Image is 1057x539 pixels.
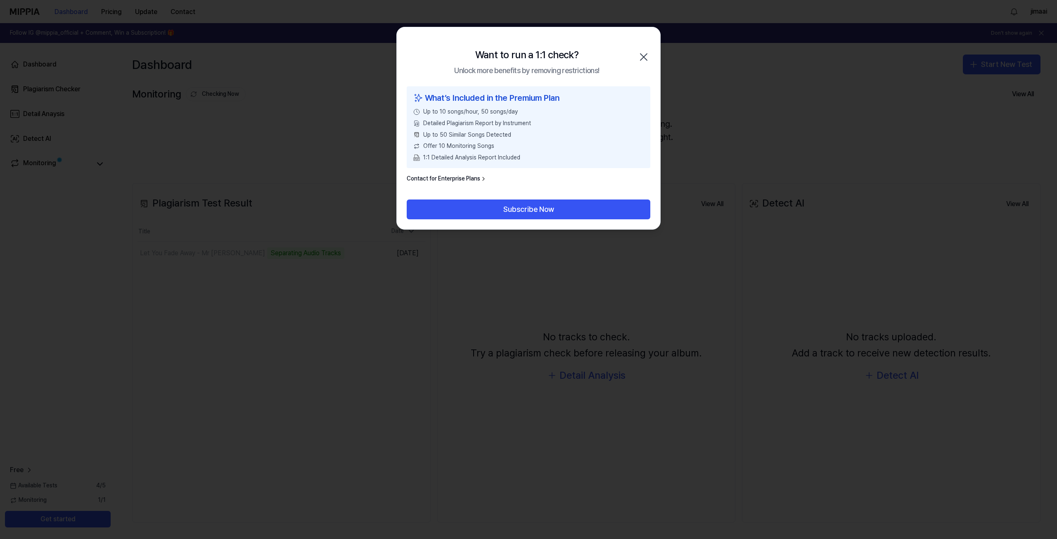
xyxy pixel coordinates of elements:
[423,108,518,116] span: Up to 10 songs/hour, 50 songs/day
[423,142,494,150] span: Offer 10 Monitoring Songs
[407,199,650,219] button: Subscribe Now
[475,47,579,63] div: Want to run a 1:1 check?
[413,154,420,161] img: PDF Download
[413,91,644,104] div: What’s Included in the Premium Plan
[407,175,487,183] a: Contact for Enterprise Plans
[423,119,531,128] span: Detailed Plagiarism Report by Instrument
[423,131,511,139] span: Up to 50 Similar Songs Detected
[423,154,520,162] span: 1:1 Detailed Analysis Report Included
[413,91,423,104] img: sparkles icon
[454,65,599,77] div: Unlock more benefits by removing restrictions!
